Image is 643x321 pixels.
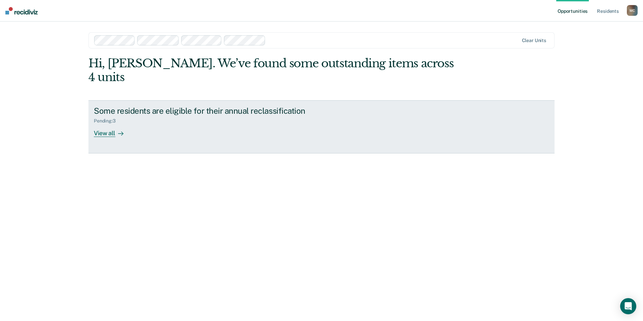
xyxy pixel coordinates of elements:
div: Open Intercom Messenger [620,298,636,314]
div: M C [627,5,638,16]
div: View all [94,124,131,137]
button: MC [627,5,638,16]
div: Clear units [522,38,546,43]
div: Hi, [PERSON_NAME]. We’ve found some outstanding items across 4 units [88,57,461,84]
img: Recidiviz [5,7,38,14]
div: Some residents are eligible for their annual reclassification [94,106,330,116]
div: Pending : 3 [94,118,121,124]
a: Some residents are eligible for their annual reclassificationPending:3View all [88,100,555,153]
